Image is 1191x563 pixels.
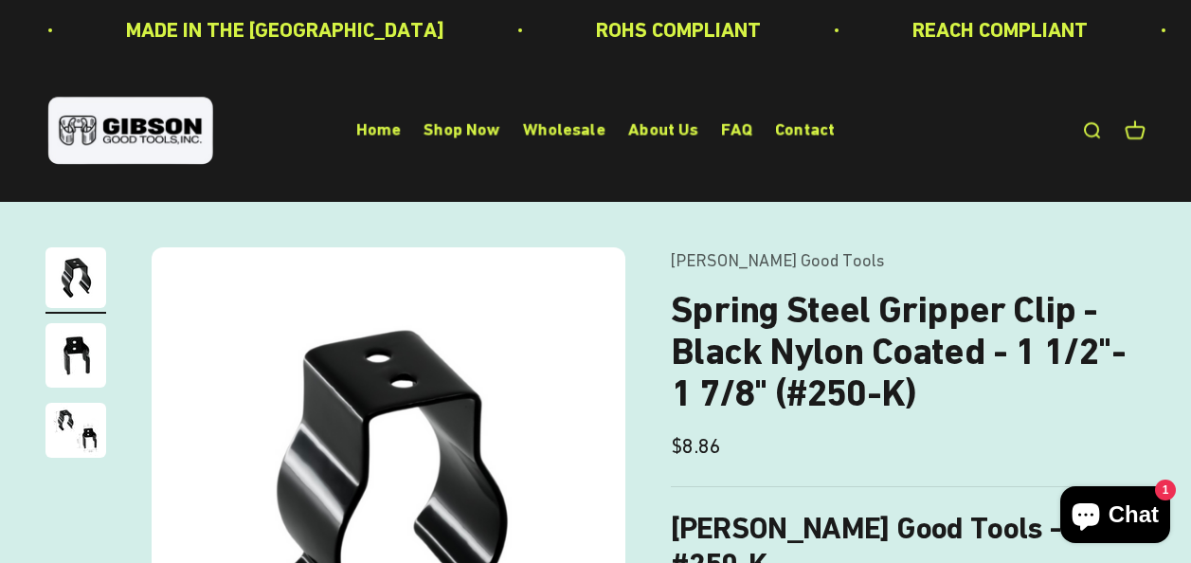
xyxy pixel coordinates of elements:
[721,120,752,140] a: FAQ
[671,289,1146,414] h1: Spring Steel Gripper Clip - Black Nylon Coated - 1 1/2"- 1 7/8" (#250-K)
[523,120,605,140] a: Wholesale
[671,429,721,463] sale-price: $8.86
[45,403,106,463] button: Go to item 3
[45,403,106,458] img: close up of a spring steel gripper clip, tool clip, durable, secure holding, Excellent corrosion ...
[1055,486,1176,548] inbox-online-store-chat: Shopify online store chat
[45,323,106,388] img: close up of a spring steel gripper clip, tool clip, durable, secure holding, Excellent corrosion ...
[356,120,401,140] a: Home
[588,13,753,46] p: ROHS COMPLIANT
[45,247,106,308] img: Gripper clip, made & shipped from the USA!
[671,250,884,270] a: [PERSON_NAME] Good Tools
[118,13,437,46] p: MADE IN THE [GEOGRAPHIC_DATA]
[45,247,106,314] button: Go to item 1
[775,120,835,140] a: Contact
[45,323,106,393] button: Go to item 2
[905,13,1080,46] p: REACH COMPLIANT
[628,120,698,140] a: About Us
[424,120,500,140] a: Shop Now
